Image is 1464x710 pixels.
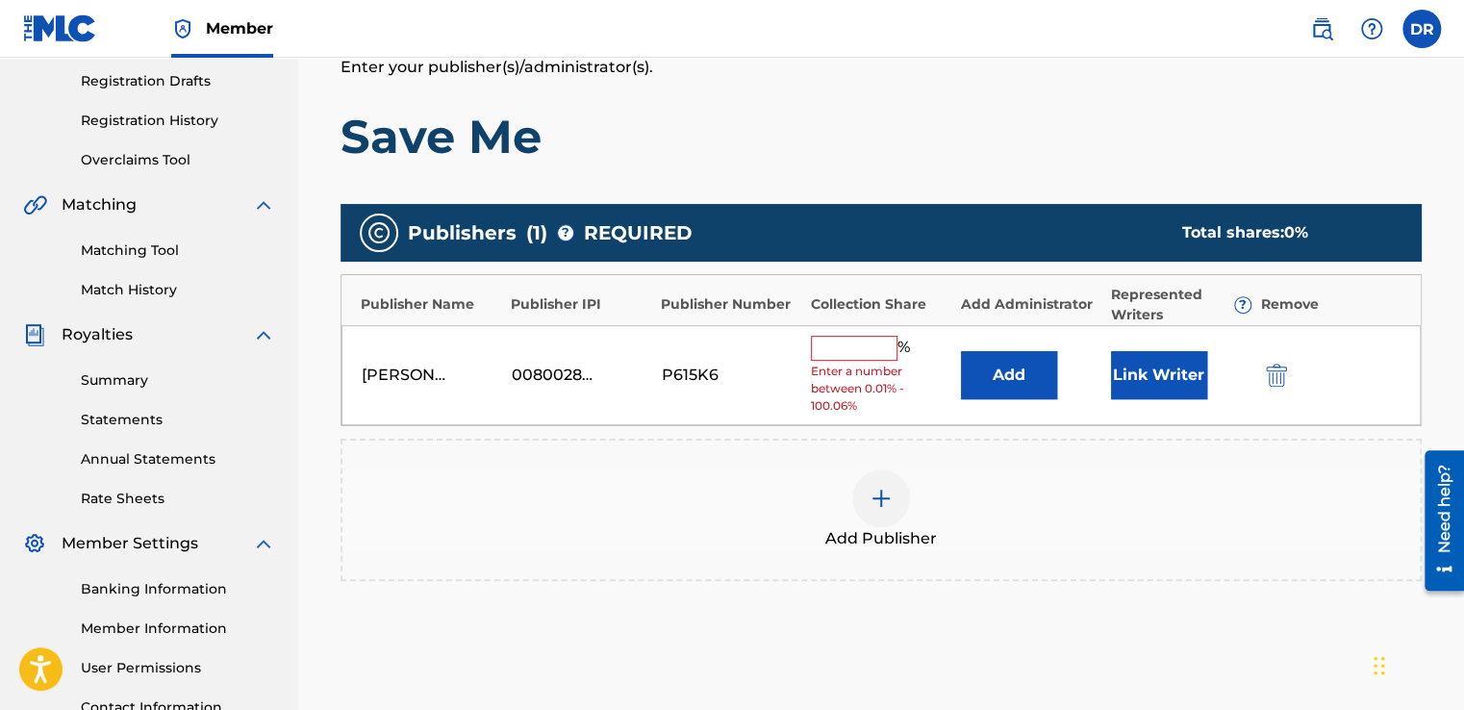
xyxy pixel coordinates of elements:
[825,527,937,550] span: Add Publisher
[1302,10,1341,48] a: Public Search
[81,71,275,91] a: Registration Drafts
[81,489,275,509] a: Rate Sheets
[584,218,693,247] span: REQUIRED
[81,370,275,391] a: Summary
[341,108,1422,165] h1: Save Me
[811,363,951,415] span: Enter a number between 0.01% - 100.06%
[81,280,275,300] a: Match History
[1402,10,1441,48] div: User Menu
[1410,444,1464,598] iframe: Resource Center
[81,111,275,131] a: Registration History
[252,323,275,346] img: expand
[23,14,97,42] img: MLC Logo
[870,487,893,510] img: add
[1368,618,1464,710] iframe: Chat Widget
[1182,221,1383,244] div: Total shares:
[1310,17,1333,40] img: search
[81,658,275,678] a: User Permissions
[558,225,573,241] span: ?
[252,532,275,555] img: expand
[408,218,517,247] span: Publishers
[81,241,275,261] a: Matching Tool
[81,619,275,639] a: Member Information
[1111,285,1251,325] div: Represented Writers
[1374,637,1385,695] div: Drag
[1360,17,1383,40] img: help
[961,294,1101,315] div: Add Administrator
[23,193,47,216] img: Matching
[62,323,133,346] span: Royalties
[661,294,801,315] div: Publisher Number
[361,294,501,315] div: Publisher Name
[62,532,198,555] span: Member Settings
[1111,351,1207,399] button: Link Writer
[81,449,275,469] a: Annual Statements
[1235,297,1250,313] span: ?
[526,218,547,247] span: ( 1 )
[23,532,46,555] img: Member Settings
[1261,294,1401,315] div: Remove
[897,336,915,361] span: %
[81,579,275,599] a: Banking Information
[171,17,194,40] img: Top Rightsholder
[1284,223,1308,241] span: 0 %
[511,294,651,315] div: Publisher IPI
[206,17,273,39] span: Member
[81,410,275,430] a: Statements
[62,193,137,216] span: Matching
[1266,364,1287,387] img: 12a2ab48e56ec057fbd8.svg
[961,351,1057,399] button: Add
[252,193,275,216] img: expand
[811,294,951,315] div: Collection Share
[341,56,1422,79] p: Enter your publisher(s)/administrator(s).
[81,150,275,170] a: Overclaims Tool
[1352,10,1391,48] div: Help
[23,323,46,346] img: Royalties
[367,221,391,244] img: publishers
